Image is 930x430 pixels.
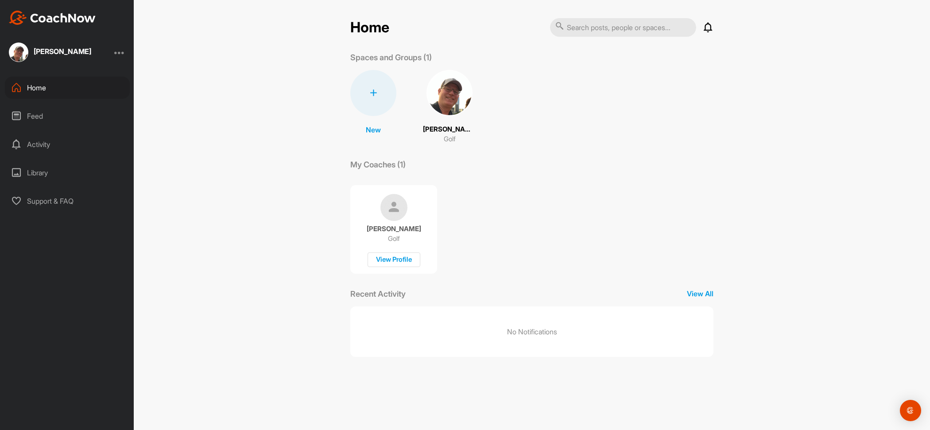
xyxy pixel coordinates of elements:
img: coach avatar [380,194,407,221]
div: Feed [5,105,130,127]
p: [PERSON_NAME] [367,225,421,233]
input: Search posts, people or spaces... [550,18,696,37]
div: Home [5,77,130,99]
img: square_20cee368cbb20040377720748ca2a111.jpg [9,43,28,62]
p: View All [687,288,713,299]
div: [PERSON_NAME] [34,48,91,55]
p: Golf [444,134,456,144]
p: My Coaches (1) [350,159,406,170]
div: Open Intercom Messenger [900,400,921,421]
img: CoachNow [9,11,96,25]
p: [PERSON_NAME] [423,124,476,135]
a: [PERSON_NAME]Golf [423,70,476,144]
div: Activity [5,133,130,155]
div: View Profile [368,252,420,267]
div: Support & FAQ [5,190,130,212]
p: Spaces and Groups (1) [350,51,432,63]
p: No Notifications [507,326,557,337]
h2: Home [350,19,389,36]
img: square_20cee368cbb20040377720748ca2a111.jpg [426,70,473,116]
p: Recent Activity [350,288,406,300]
p: Golf [388,234,400,243]
div: Library [5,162,130,184]
p: New [366,124,381,135]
